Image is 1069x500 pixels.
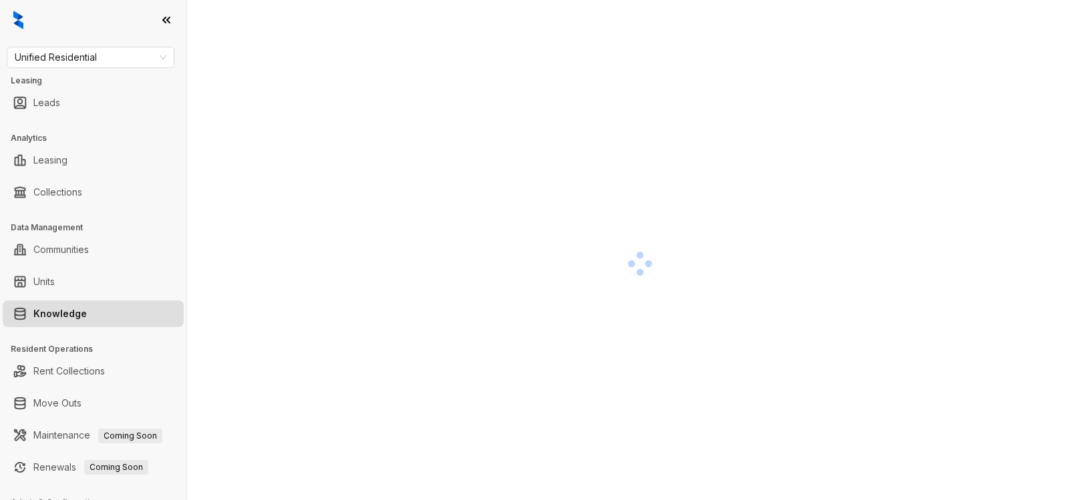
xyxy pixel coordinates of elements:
li: Communities [3,236,184,263]
li: Renewals [3,454,184,481]
li: Leasing [3,147,184,174]
span: Unified Residential [15,47,166,67]
a: Rent Collections [33,358,105,385]
span: Coming Soon [98,429,162,443]
a: Units [33,268,55,295]
li: Collections [3,179,184,206]
span: Coming Soon [84,460,148,475]
a: Communities [33,236,89,263]
h3: Leasing [11,75,186,87]
h3: Data Management [11,222,186,234]
li: Units [3,268,184,295]
img: logo [13,11,23,29]
li: Rent Collections [3,358,184,385]
a: Leads [33,89,60,116]
li: Leads [3,89,184,116]
a: RenewalsComing Soon [33,454,148,481]
h3: Analytics [11,132,186,144]
li: Move Outs [3,390,184,417]
a: Move Outs [33,390,82,417]
a: Knowledge [33,300,87,327]
h3: Resident Operations [11,343,186,355]
li: Knowledge [3,300,184,327]
a: Leasing [33,147,67,174]
a: Collections [33,179,82,206]
li: Maintenance [3,422,184,449]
